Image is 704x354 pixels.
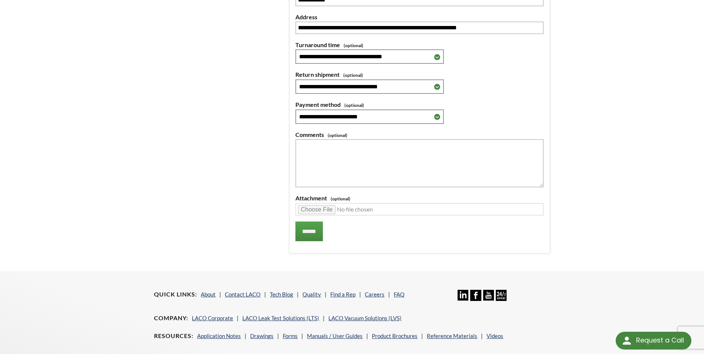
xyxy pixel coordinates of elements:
[295,12,544,22] label: Address
[154,314,188,322] h4: Company
[636,332,684,349] div: Request a Call
[372,332,418,339] a: Product Brochures
[295,193,544,203] label: Attachment
[365,291,384,298] a: Careers
[201,291,216,298] a: About
[295,130,544,140] label: Comments
[307,332,363,339] a: Manuals / User Guides
[225,291,261,298] a: Contact LACO
[621,335,633,347] img: round button
[192,315,233,321] a: LACO Corporate
[295,40,544,50] label: Turnaround time
[283,332,298,339] a: Forms
[427,332,477,339] a: Reference Materials
[328,315,402,321] a: LACO Vacuum Solutions (LVS)
[154,332,193,340] h4: Resources
[496,295,507,302] a: 24/7 Support
[270,291,293,298] a: Tech Blog
[154,291,197,298] h4: Quick Links
[487,332,503,339] a: Videos
[394,291,405,298] a: FAQ
[250,332,274,339] a: Drawings
[197,332,241,339] a: Application Notes
[295,70,544,79] label: Return shipment
[330,291,356,298] a: Find a Rep
[295,100,544,109] label: Payment method
[616,332,691,350] div: Request a Call
[302,291,321,298] a: Quality
[496,290,507,301] img: 24/7 Support Icon
[242,315,319,321] a: LACO Leak Test Solutions (LTS)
